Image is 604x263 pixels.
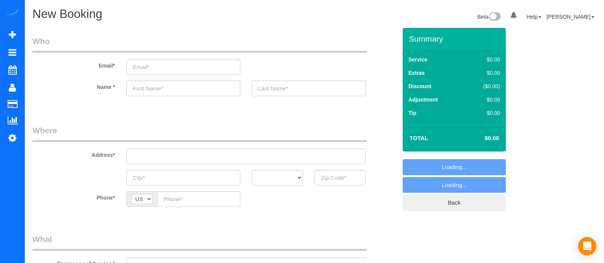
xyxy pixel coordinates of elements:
input: Zip Code* [314,170,366,186]
a: Back [403,195,506,211]
legend: What [32,234,367,251]
div: $0.00 [467,96,500,103]
legend: Who [32,35,367,53]
label: Tip [408,109,416,117]
strong: Total [410,135,428,141]
label: Email* [27,59,121,69]
a: Beta [478,14,501,20]
img: New interface [488,12,501,22]
div: $0.00 [467,69,500,77]
label: Extras [408,69,425,77]
div: $0.00 [467,56,500,63]
label: Service [408,56,427,63]
label: Name * [27,81,121,91]
input: City* [126,170,240,186]
div: Open Intercom Messenger [578,237,596,255]
a: Help [526,14,541,20]
div: $0.00 [467,109,500,117]
div: ($0.00) [467,82,500,90]
h4: $0.00 [462,135,499,142]
input: Email* [126,59,240,75]
input: Last Name* [252,81,366,96]
label: Address* [27,148,121,159]
label: Phone* [27,191,121,202]
label: Discount [408,82,431,90]
input: First Name* [126,81,240,96]
h3: Summary [409,34,502,43]
legend: Where [32,125,367,142]
input: Phone* [157,191,240,207]
a: [PERSON_NAME] [547,14,594,20]
label: Adjustment [408,96,438,103]
span: New Booking [32,7,102,21]
img: Automaid Logo [5,8,20,18]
